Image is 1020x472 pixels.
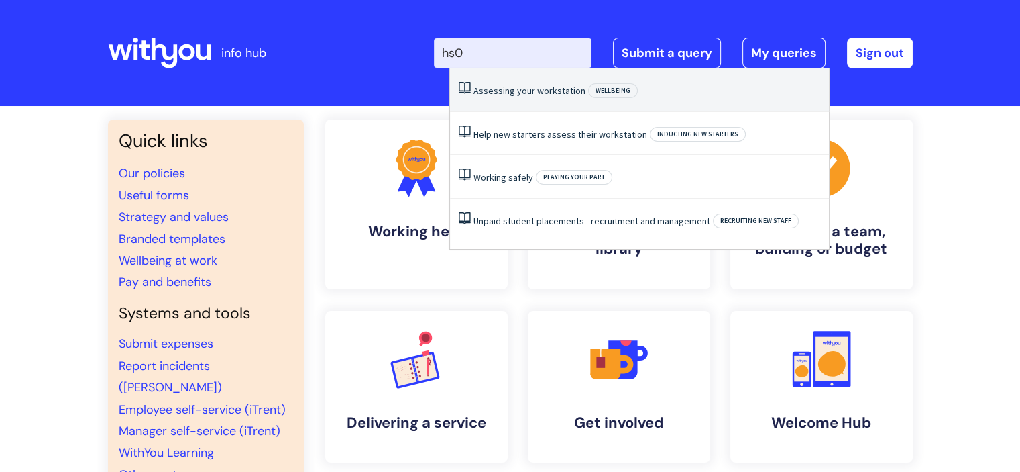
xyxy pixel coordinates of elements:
[119,209,229,225] a: Strategy and values
[730,311,913,463] a: Welcome Hub
[473,215,710,227] a: Unpaid student placements - recruitment and management
[473,85,585,97] a: Assessing your workstation
[847,38,913,68] a: Sign out
[434,38,591,68] input: Search
[119,336,213,352] a: Submit expenses
[119,444,214,461] a: WithYou Learning
[434,38,913,68] div: | -
[119,231,225,247] a: Branded templates
[713,214,799,228] span: Recruiting new staff
[473,128,647,140] a: Help new starters assess their workstation
[539,223,699,258] h4: Treatment Pathways library
[119,252,217,269] a: Wellbeing at work
[742,38,826,68] a: My queries
[119,274,211,290] a: Pay and benefits
[650,127,746,142] span: Inducting new starters
[536,170,612,185] span: Playing your part
[325,311,508,463] a: Delivering a service
[325,120,508,289] a: Working here
[119,423,280,439] a: Manager self-service (iTrent)
[119,130,293,152] h3: Quick links
[613,38,721,68] a: Submit a query
[539,414,699,432] h4: Get involved
[528,311,710,463] a: Get involved
[336,414,497,432] h4: Delivering a service
[473,171,533,183] a: Working safely
[119,402,286,418] a: Employee self-service (iTrent)
[119,165,185,181] a: Our policies
[119,187,189,203] a: Useful forms
[588,83,638,98] span: Wellbeing
[336,223,497,240] h4: Working here
[741,223,902,258] h4: Managing a team, building or budget
[119,304,293,323] h4: Systems and tools
[221,42,266,64] p: info hub
[119,358,222,395] a: Report incidents ([PERSON_NAME])
[741,414,902,432] h4: Welcome Hub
